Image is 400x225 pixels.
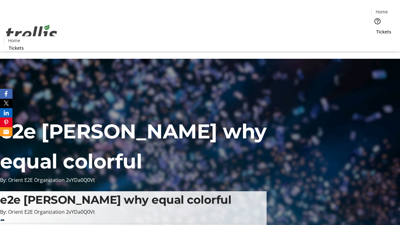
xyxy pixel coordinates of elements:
[372,8,392,15] a: Home
[376,8,388,15] span: Home
[376,28,391,35] span: Tickets
[371,28,396,35] a: Tickets
[4,18,59,49] img: Orient E2E Organization 2vYDa0Q0Vt's Logo
[4,37,24,44] a: Home
[371,15,384,27] button: Help
[8,37,20,44] span: Home
[371,35,384,47] button: Cart
[4,45,29,51] a: Tickets
[9,45,24,51] span: Tickets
